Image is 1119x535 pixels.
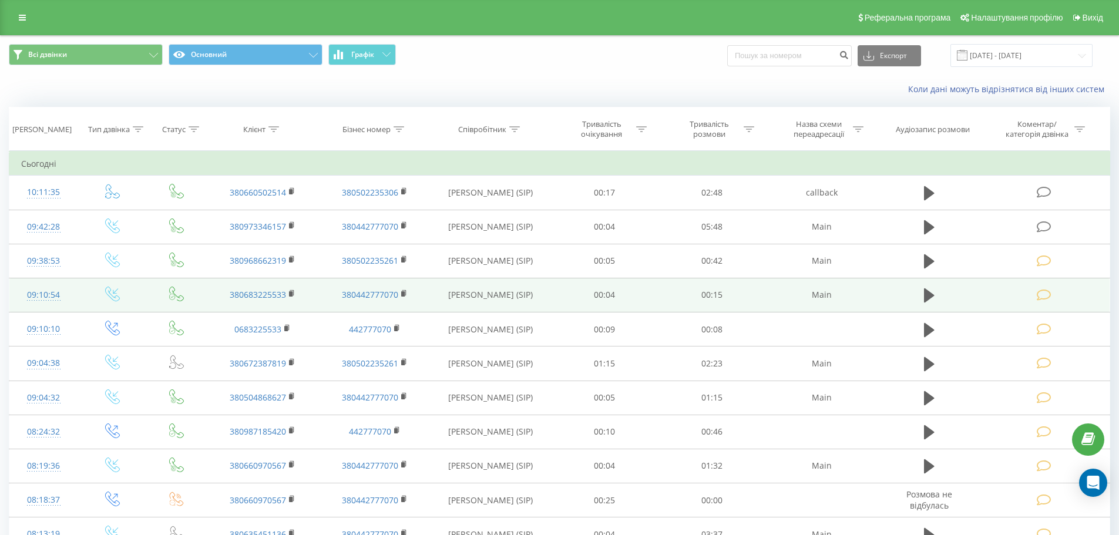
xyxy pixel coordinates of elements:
a: 0683225533 [234,324,281,335]
div: 09:42:28 [21,216,66,238]
div: 09:04:38 [21,352,66,375]
div: Тривалість розмови [678,119,741,139]
input: Пошук за номером [727,45,852,66]
a: 380442777070 [342,392,398,403]
a: 380683225533 [230,289,286,300]
button: Графік [328,44,396,65]
div: 08:19:36 [21,455,66,477]
td: Main [765,210,877,244]
a: 380502235261 [342,358,398,369]
td: Main [765,449,877,483]
td: 00:00 [658,483,766,517]
span: Графік [351,51,374,59]
td: Сьогодні [9,152,1110,176]
a: 380442777070 [342,221,398,232]
a: 380502235306 [342,187,398,198]
td: 01:15 [658,381,766,415]
td: 02:48 [658,176,766,210]
td: 00:05 [551,381,658,415]
span: Розмова не відбулась [906,489,952,510]
div: 09:10:10 [21,318,66,341]
div: 08:24:32 [21,420,66,443]
a: 380968662319 [230,255,286,266]
div: Коментар/категорія дзвінка [1003,119,1071,139]
td: 00:15 [658,278,766,312]
td: 00:05 [551,244,658,278]
td: 00:10 [551,415,658,449]
div: Статус [162,125,186,134]
td: [PERSON_NAME] (SIP) [431,176,551,210]
span: Налаштування профілю [971,13,1063,22]
div: 10:11:35 [21,181,66,204]
a: 380660502514 [230,187,286,198]
a: 380442777070 [342,460,398,471]
a: 380660970567 [230,460,286,471]
div: Співробітник [458,125,506,134]
a: 380987185420 [230,426,286,437]
td: Main [765,278,877,312]
button: Всі дзвінки [9,44,163,65]
a: 380502235261 [342,255,398,266]
a: 442777070 [349,324,391,335]
td: Main [765,346,877,381]
td: 00:08 [658,312,766,346]
td: 00:09 [551,312,658,346]
td: Main [765,381,877,415]
div: Тип дзвінка [88,125,130,134]
div: 09:04:32 [21,386,66,409]
td: 01:15 [551,346,658,381]
a: 442777070 [349,426,391,437]
div: Open Intercom Messenger [1079,469,1107,497]
div: 09:10:54 [21,284,66,307]
span: Всі дзвінки [28,50,67,59]
div: Назва схеми переадресації [787,119,850,139]
a: 380973346157 [230,221,286,232]
a: 380660970567 [230,494,286,506]
td: 05:48 [658,210,766,244]
a: Коли дані можуть відрізнятися вiд інших систем [908,83,1110,95]
td: 01:32 [658,449,766,483]
td: 00:25 [551,483,658,517]
td: [PERSON_NAME] (SIP) [431,278,551,312]
td: [PERSON_NAME] (SIP) [431,449,551,483]
td: Main [765,244,877,278]
td: 00:17 [551,176,658,210]
a: 380504868627 [230,392,286,403]
button: Експорт [858,45,921,66]
td: [PERSON_NAME] (SIP) [431,483,551,517]
td: 00:46 [658,415,766,449]
div: 08:18:37 [21,489,66,512]
div: Аудіозапис розмови [896,125,970,134]
td: 00:04 [551,210,658,244]
td: [PERSON_NAME] (SIP) [431,346,551,381]
td: callback [765,176,877,210]
div: Клієнт [243,125,266,134]
td: [PERSON_NAME] (SIP) [431,381,551,415]
div: Тривалість очікування [570,119,633,139]
button: Основний [169,44,322,65]
td: 00:04 [551,278,658,312]
div: [PERSON_NAME] [12,125,72,134]
a: 380442777070 [342,289,398,300]
td: 00:42 [658,244,766,278]
div: 09:38:53 [21,250,66,272]
span: Вихід [1083,13,1103,22]
td: [PERSON_NAME] (SIP) [431,312,551,346]
span: Реферальна програма [865,13,951,22]
a: 380672387819 [230,358,286,369]
td: [PERSON_NAME] (SIP) [431,415,551,449]
a: 380442777070 [342,494,398,506]
td: [PERSON_NAME] (SIP) [431,244,551,278]
td: [PERSON_NAME] (SIP) [431,210,551,244]
div: Бізнес номер [342,125,391,134]
td: 02:23 [658,346,766,381]
td: 00:04 [551,449,658,483]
